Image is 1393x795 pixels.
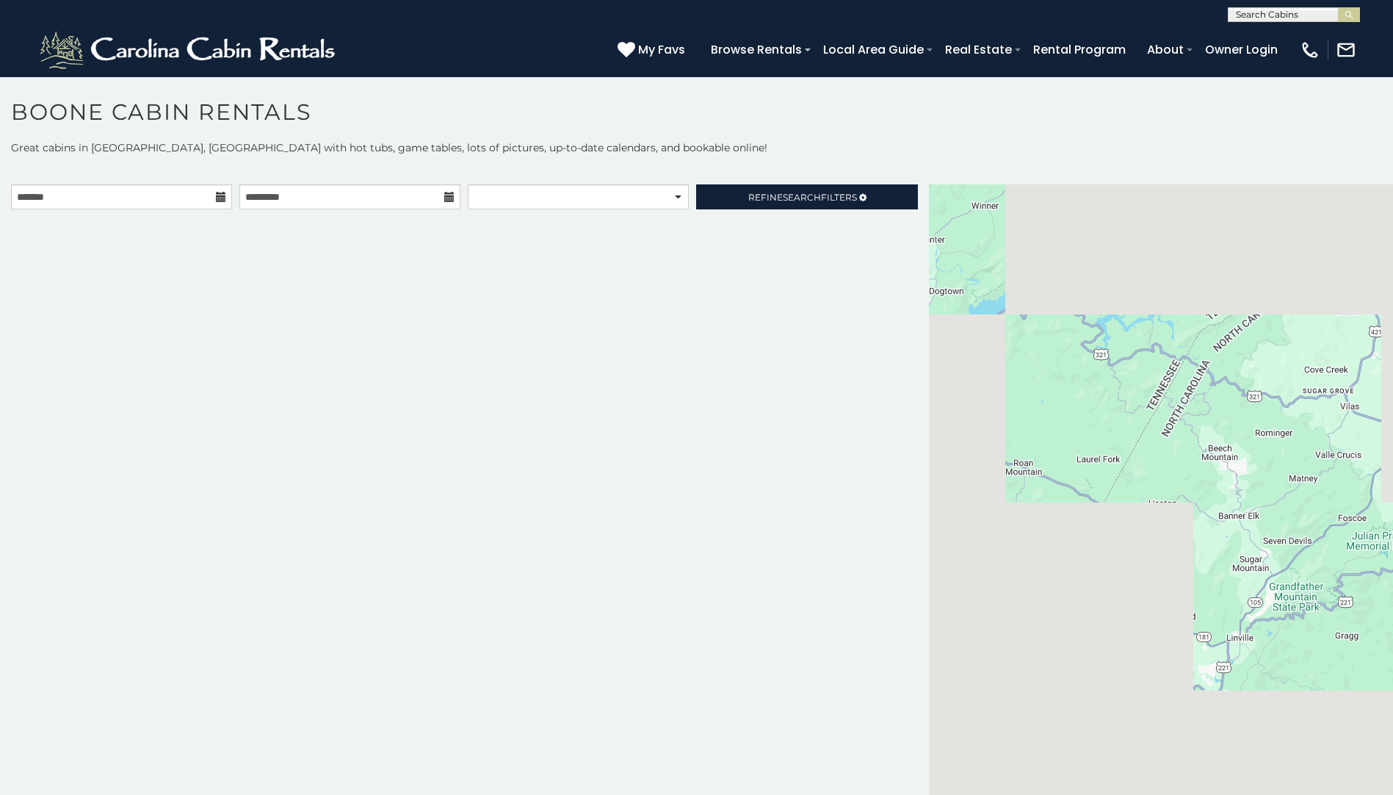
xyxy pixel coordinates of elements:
[1198,37,1285,62] a: Owner Login
[938,37,1019,62] a: Real Estate
[1300,40,1320,60] img: phone-regular-white.png
[1336,40,1356,60] img: mail-regular-white.png
[703,37,809,62] a: Browse Rentals
[783,192,821,203] span: Search
[1026,37,1133,62] a: Rental Program
[816,37,931,62] a: Local Area Guide
[1140,37,1191,62] a: About
[748,192,857,203] span: Refine Filters
[37,28,341,72] img: White-1-2.png
[696,184,917,209] a: RefineSearchFilters
[638,40,685,59] span: My Favs
[618,40,689,60] a: My Favs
